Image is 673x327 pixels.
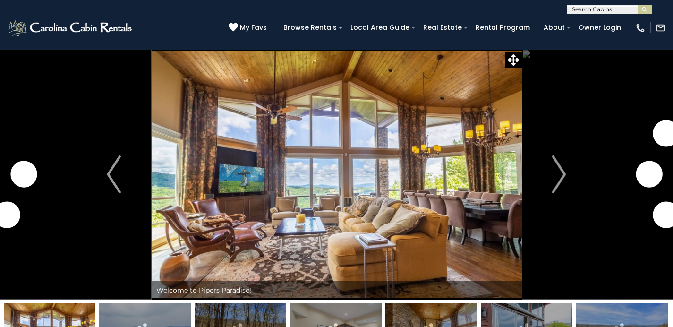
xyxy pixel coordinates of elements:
button: Next [521,49,596,300]
a: Browse Rentals [279,20,341,35]
a: Local Area Guide [346,20,414,35]
img: phone-regular-white.png [635,23,646,33]
div: Welcome to Pipers Paradise! [152,281,522,300]
span: My Favs [240,23,267,33]
a: My Favs [229,23,269,33]
img: arrow [552,155,566,193]
img: White-1-2.png [7,18,135,37]
a: Rental Program [471,20,535,35]
a: Real Estate [418,20,467,35]
a: About [539,20,570,35]
img: mail-regular-white.png [656,23,666,33]
button: Previous [77,49,152,300]
a: Owner Login [574,20,626,35]
img: arrow [107,155,121,193]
